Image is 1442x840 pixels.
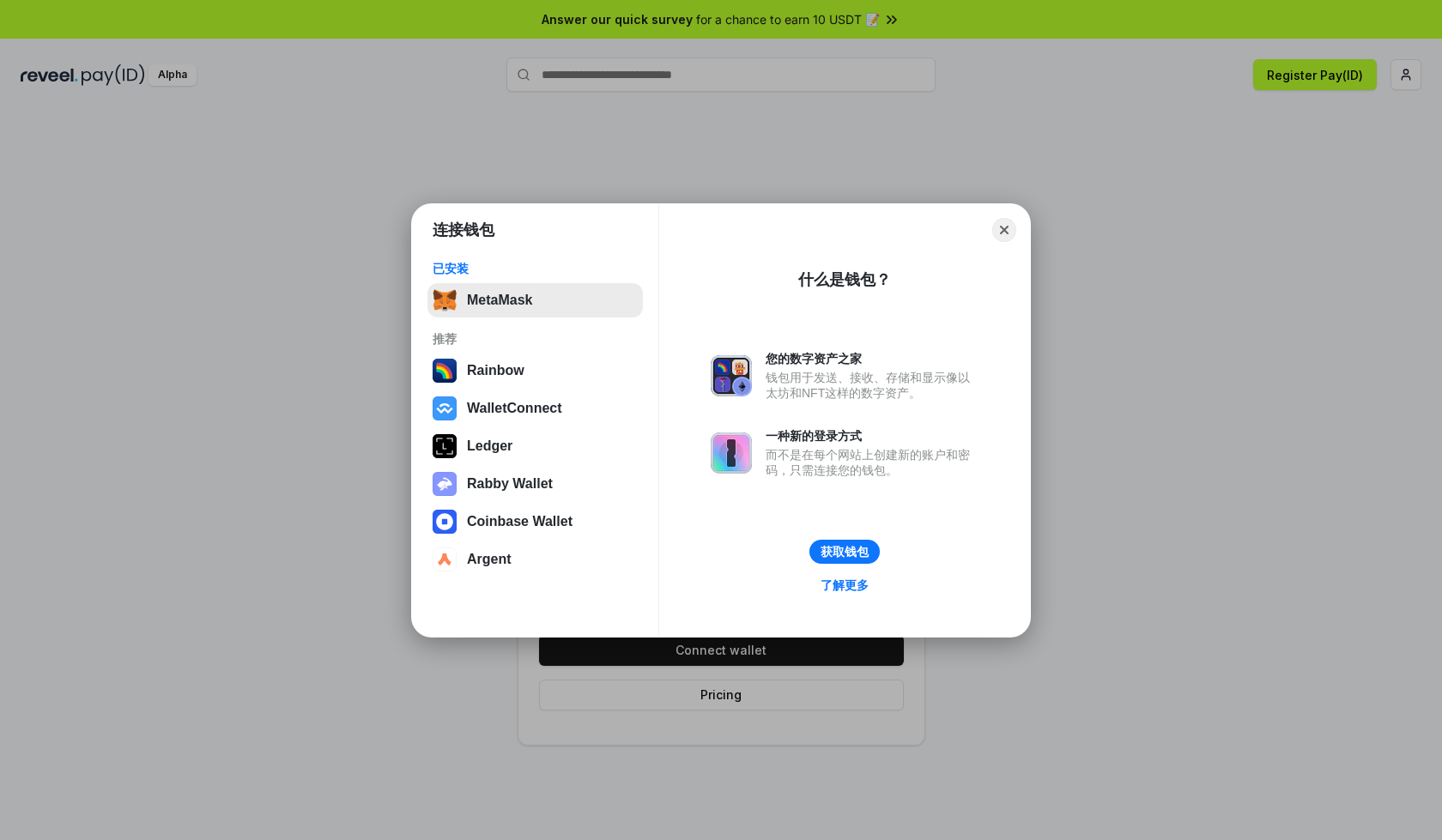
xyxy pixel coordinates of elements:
[467,514,573,529] div: Coinbase Wallet
[821,544,869,559] div: 获取钱包
[433,359,457,383] img: svg+xml,%3Csvg%20width%3D%22120%22%20height%3D%22120%22%20viewBox%3D%220%200%20120%20120%22%20fil...
[427,542,643,577] button: Argent
[809,540,880,564] button: 获取钱包
[433,331,638,347] div: 推荐
[467,363,524,378] div: Rainbow
[711,432,752,474] img: svg+xml,%3Csvg%20xmlns%3D%22http%3A%2F%2Fwww.w3.org%2F2000%2Fsvg%22%20fill%3D%22none%22%20viewBox...
[427,354,643,388] button: Rainbow
[433,510,457,534] img: svg+xml,%3Csvg%20width%3D%2228%22%20height%3D%2228%22%20viewBox%3D%220%200%2028%2028%22%20fill%3D...
[992,218,1016,242] button: Close
[711,355,752,396] img: svg+xml,%3Csvg%20xmlns%3D%22http%3A%2F%2Fwww.w3.org%2F2000%2Fsvg%22%20fill%3D%22none%22%20viewBox...
[433,261,638,276] div: 已安装
[433,472,457,496] img: svg+xml,%3Csvg%20xmlns%3D%22http%3A%2F%2Fwww.w3.org%2F2000%2Fsvg%22%20fill%3D%22none%22%20viewBox...
[766,447,978,478] div: 而不是在每个网站上创建新的账户和密码，只需连接您的钱包。
[766,428,978,444] div: 一种新的登录方式
[810,574,879,596] a: 了解更多
[427,429,643,463] button: Ledger
[433,547,457,571] img: svg+xml,%3Csvg%20width%3D%2228%22%20height%3D%2228%22%20viewBox%3D%220%200%2028%2028%22%20fill%3D...
[427,391,643,426] button: WalletConnect
[433,220,494,240] h1: 连接钱包
[467,552,512,567] div: Argent
[766,370,978,401] div: 钱包用于发送、接收、存储和显示像以太坊和NFT这样的数字资产。
[798,269,891,290] div: 什么是钱包？
[433,288,457,312] img: svg+xml,%3Csvg%20fill%3D%22none%22%20height%3D%2233%22%20viewBox%3D%220%200%2035%2033%22%20width%...
[766,351,978,366] div: 您的数字资产之家
[427,505,643,539] button: Coinbase Wallet
[433,434,457,458] img: svg+xml,%3Csvg%20xmlns%3D%22http%3A%2F%2Fwww.w3.org%2F2000%2Fsvg%22%20width%3D%2228%22%20height%3...
[821,577,869,593] div: 了解更多
[467,438,512,454] div: Ledger
[467,401,562,416] div: WalletConnect
[467,476,553,492] div: Rabby Wallet
[433,396,457,420] img: svg+xml,%3Csvg%20width%3D%2228%22%20height%3D%2228%22%20viewBox%3D%220%200%2028%2028%22%20fill%3D...
[427,467,643,501] button: Rabby Wallet
[467,293,532,308] div: MetaMask
[427,283,643,317] button: MetaMask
